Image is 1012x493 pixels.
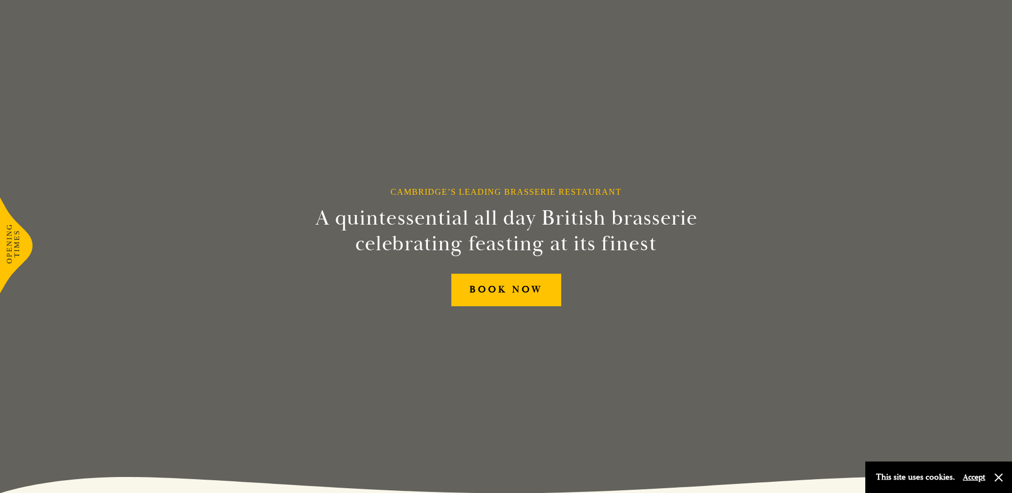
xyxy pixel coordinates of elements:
h2: A quintessential all day British brasserie celebrating feasting at its finest [263,205,750,257]
a: BOOK NOW [451,274,561,306]
button: Close and accept [993,472,1004,483]
p: This site uses cookies. [876,470,955,485]
h1: Cambridge’s Leading Brasserie Restaurant [391,187,621,197]
button: Accept [963,472,985,482]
